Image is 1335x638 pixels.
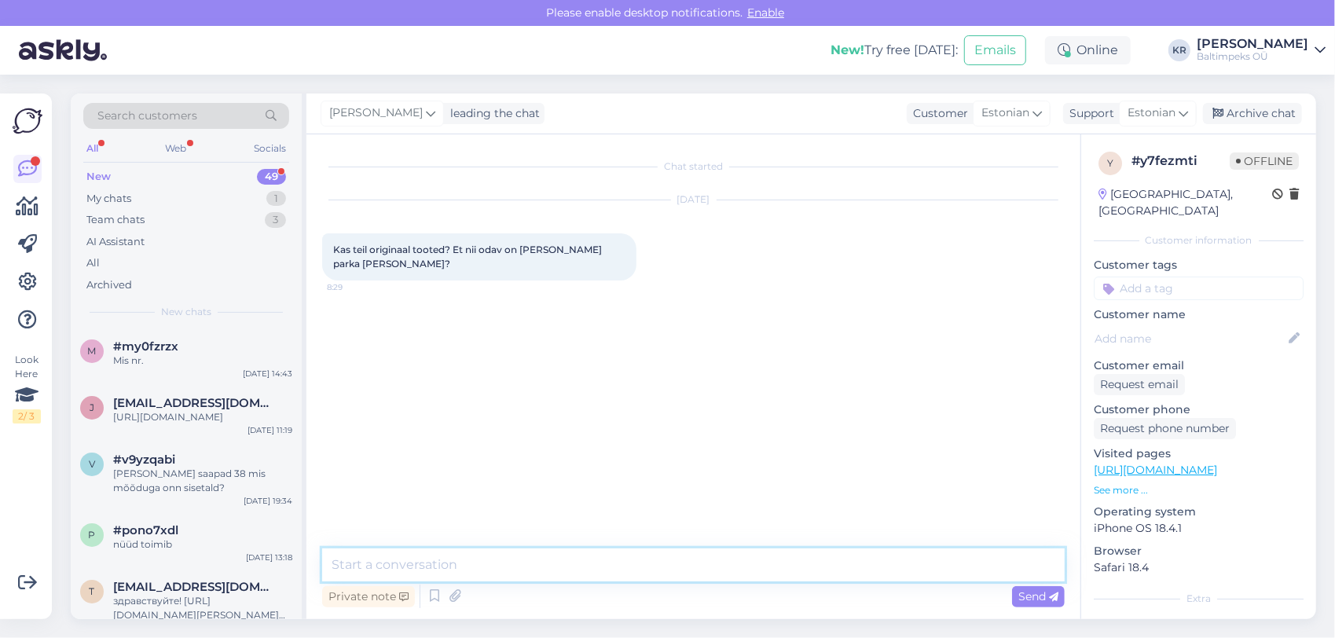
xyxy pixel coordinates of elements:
[266,191,286,207] div: 1
[1094,257,1304,273] p: Customer tags
[1098,186,1272,219] div: [GEOGRAPHIC_DATA], [GEOGRAPHIC_DATA]
[322,586,415,607] div: Private note
[13,106,42,136] img: Askly Logo
[1094,306,1304,323] p: Customer name
[1230,152,1299,170] span: Offline
[1094,483,1304,497] p: See more ...
[13,409,41,423] div: 2 / 3
[163,138,190,159] div: Web
[83,138,101,159] div: All
[964,35,1026,65] button: Emails
[113,410,292,424] div: [URL][DOMAIN_NAME]
[1094,401,1304,418] p: Customer phone
[831,42,864,57] b: New!
[327,281,386,293] span: 8:29
[113,594,292,622] div: здравствуйте! [URL][DOMAIN_NAME][PERSON_NAME] Telli kohe [PERSON_NAME] [PERSON_NAME] juba [DATE] ...
[248,424,292,436] div: [DATE] 11:19
[1197,50,1308,63] div: Baltimpeks OÜ
[1094,374,1185,395] div: Request email
[333,244,604,269] span: Kas teil originaal tooted? Et nii odav on [PERSON_NAME] parka [PERSON_NAME]?
[1018,589,1058,603] span: Send
[86,277,132,293] div: Archived
[1094,543,1304,559] p: Browser
[113,580,277,594] span: timur.kozlov@gmail.com
[89,458,95,470] span: v
[113,354,292,368] div: Mis nr.
[1095,330,1285,347] input: Add name
[86,191,131,207] div: My chats
[257,169,286,185] div: 49
[1045,36,1131,64] div: Online
[113,523,178,537] span: #pono7xdl
[1094,559,1304,576] p: Safari 18.4
[251,138,289,159] div: Socials
[89,529,96,541] span: p
[1094,445,1304,462] p: Visited pages
[1094,615,1304,632] p: Notes
[244,495,292,507] div: [DATE] 19:34
[246,552,292,563] div: [DATE] 13:18
[113,467,292,495] div: [PERSON_NAME] saapad 38 mis mõõduga onn sisetald?
[444,105,540,122] div: leading the chat
[113,453,175,467] span: #v9yzqabi
[1094,504,1304,520] p: Operating system
[86,212,145,228] div: Team chats
[86,234,145,250] div: AI Assistant
[13,353,41,423] div: Look Here
[322,192,1065,207] div: [DATE]
[1094,357,1304,374] p: Customer email
[1094,592,1304,606] div: Extra
[86,169,111,185] div: New
[113,396,277,410] span: juriov@gmail.com
[322,159,1065,174] div: Chat started
[1131,152,1230,170] div: # y7fezmti
[113,537,292,552] div: nüüd toimib
[97,108,197,124] span: Search customers
[1094,418,1236,439] div: Request phone number
[1197,38,1308,50] div: [PERSON_NAME]
[88,345,97,357] span: m
[743,5,789,20] span: Enable
[265,212,286,228] div: 3
[90,401,94,413] span: j
[86,255,100,271] div: All
[243,368,292,379] div: [DATE] 14:43
[329,104,423,122] span: [PERSON_NAME]
[1063,105,1114,122] div: Support
[1094,233,1304,247] div: Customer information
[1168,39,1190,61] div: KR
[113,339,178,354] span: #my0fzrzx
[981,104,1029,122] span: Estonian
[1094,463,1217,477] a: [URL][DOMAIN_NAME]
[1197,38,1326,63] a: [PERSON_NAME]Baltimpeks OÜ
[831,41,958,60] div: Try free [DATE]:
[161,305,211,319] span: New chats
[90,585,95,597] span: t
[1128,104,1175,122] span: Estonian
[1203,103,1302,124] div: Archive chat
[1094,520,1304,537] p: iPhone OS 18.4.1
[1107,157,1113,169] span: y
[1094,277,1304,300] input: Add a tag
[907,105,968,122] div: Customer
